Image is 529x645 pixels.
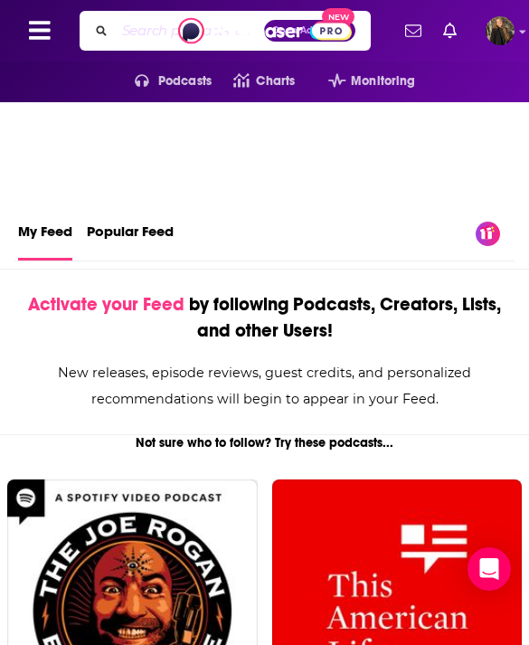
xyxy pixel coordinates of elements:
button: open menu [113,67,212,96]
button: Show profile menu [486,16,515,45]
span: Charts [256,69,295,94]
a: My Feed [18,207,72,261]
button: open menu [307,67,416,96]
img: User Profile [486,16,515,45]
span: Activate your Feed [28,293,184,316]
div: New releases, episode reviews, guest credits, and personalized recommendations will begin to appe... [20,360,509,413]
a: Show notifications dropdown [398,15,429,46]
input: Search podcasts, credits, & more... [115,16,264,45]
span: My Feed [18,211,72,251]
div: Open Intercom Messenger [468,547,511,591]
img: Podchaser - Follow, Share and Rate Podcasts [178,14,352,48]
a: Charts [212,67,295,96]
span: Popular Feed [87,211,174,251]
span: Podcasts [158,69,212,94]
div: Search podcasts, credits, & more... [80,11,371,50]
a: Popular Feed [87,207,174,261]
span: Logged in as anamarquis [486,16,515,45]
div: by following Podcasts, Creators, Lists, and other Users! [20,291,509,344]
a: Show notifications dropdown [436,15,464,46]
span: Monitoring [351,69,415,94]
